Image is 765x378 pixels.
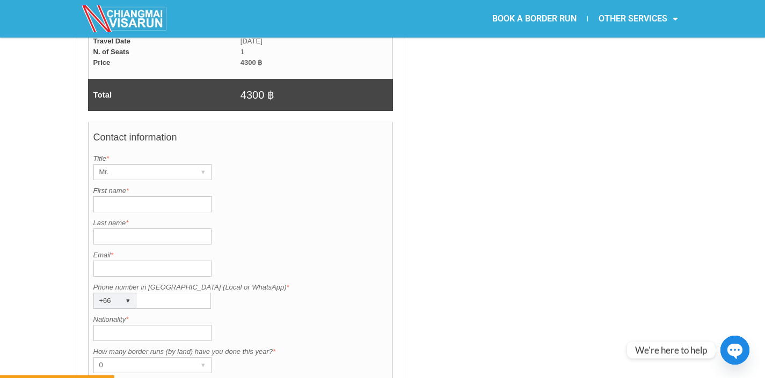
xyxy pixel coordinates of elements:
td: 4300 ฿ [241,57,393,68]
div: ▾ [196,165,211,180]
label: Nationality [93,314,388,325]
label: First name [93,186,388,196]
div: +66 [94,293,115,308]
td: 1 [241,47,393,57]
label: Title [93,153,388,164]
label: Email [93,250,388,261]
td: Total [88,79,241,111]
td: [DATE] [241,36,393,47]
td: Travel Date [88,36,241,47]
div: ▾ [121,293,136,308]
label: How many border runs (by land) have you done this year? [93,346,388,357]
label: Last name [93,218,388,228]
td: Price [88,57,241,68]
td: N. of Seats [88,47,241,57]
nav: Menu [383,6,689,31]
a: BOOK A BORDER RUN [482,6,587,31]
a: OTHER SERVICES [588,6,689,31]
td: 4300 ฿ [241,79,393,111]
div: 0 [94,358,191,373]
label: Phone number in [GEOGRAPHIC_DATA] (Local or WhatsApp) [93,282,388,293]
h4: Contact information [93,127,388,153]
div: Mr. [94,165,191,180]
div: ▾ [196,358,211,373]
